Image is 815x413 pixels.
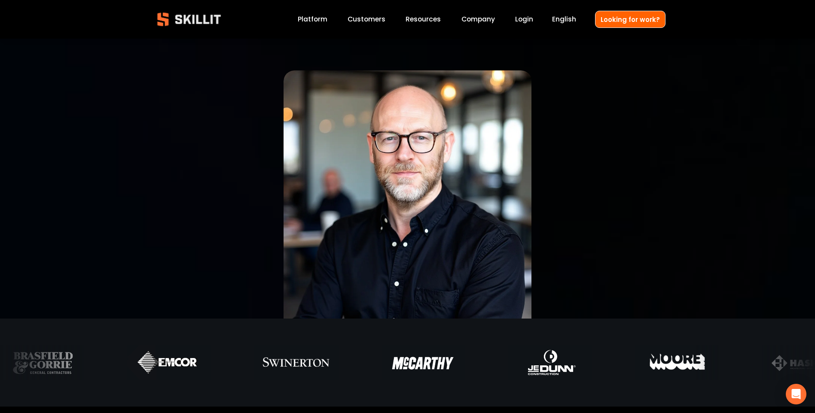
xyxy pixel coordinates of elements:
span: Resources [406,14,441,24]
a: Login [515,14,533,25]
a: folder dropdown [406,14,441,25]
a: Looking for work? [595,11,665,27]
img: Skillit [150,6,228,32]
a: Platform [298,14,327,25]
a: Company [461,14,495,25]
div: Open Intercom Messenger [786,384,806,404]
a: Customers [348,14,385,25]
div: language picker [552,14,576,25]
span: English [552,14,576,24]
